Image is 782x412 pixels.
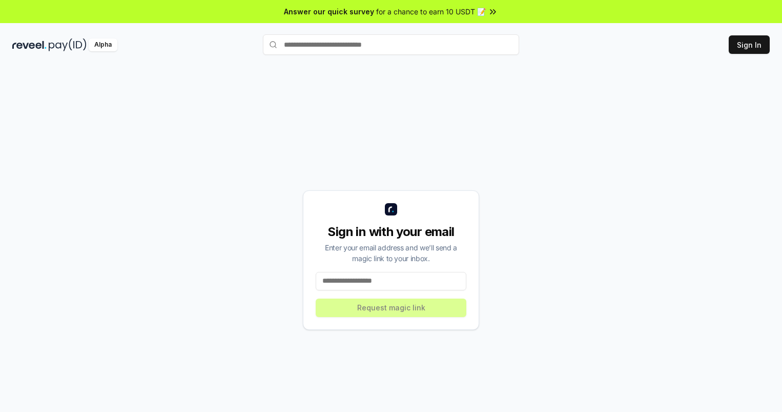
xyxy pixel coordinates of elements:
img: pay_id [49,38,87,51]
div: Enter your email address and we’ll send a magic link to your inbox. [316,242,466,264]
span: Answer our quick survey [284,6,374,17]
img: reveel_dark [12,38,47,51]
div: Sign in with your email [316,224,466,240]
img: logo_small [385,203,397,215]
button: Sign In [729,35,770,54]
span: for a chance to earn 10 USDT 📝 [376,6,486,17]
div: Alpha [89,38,117,51]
